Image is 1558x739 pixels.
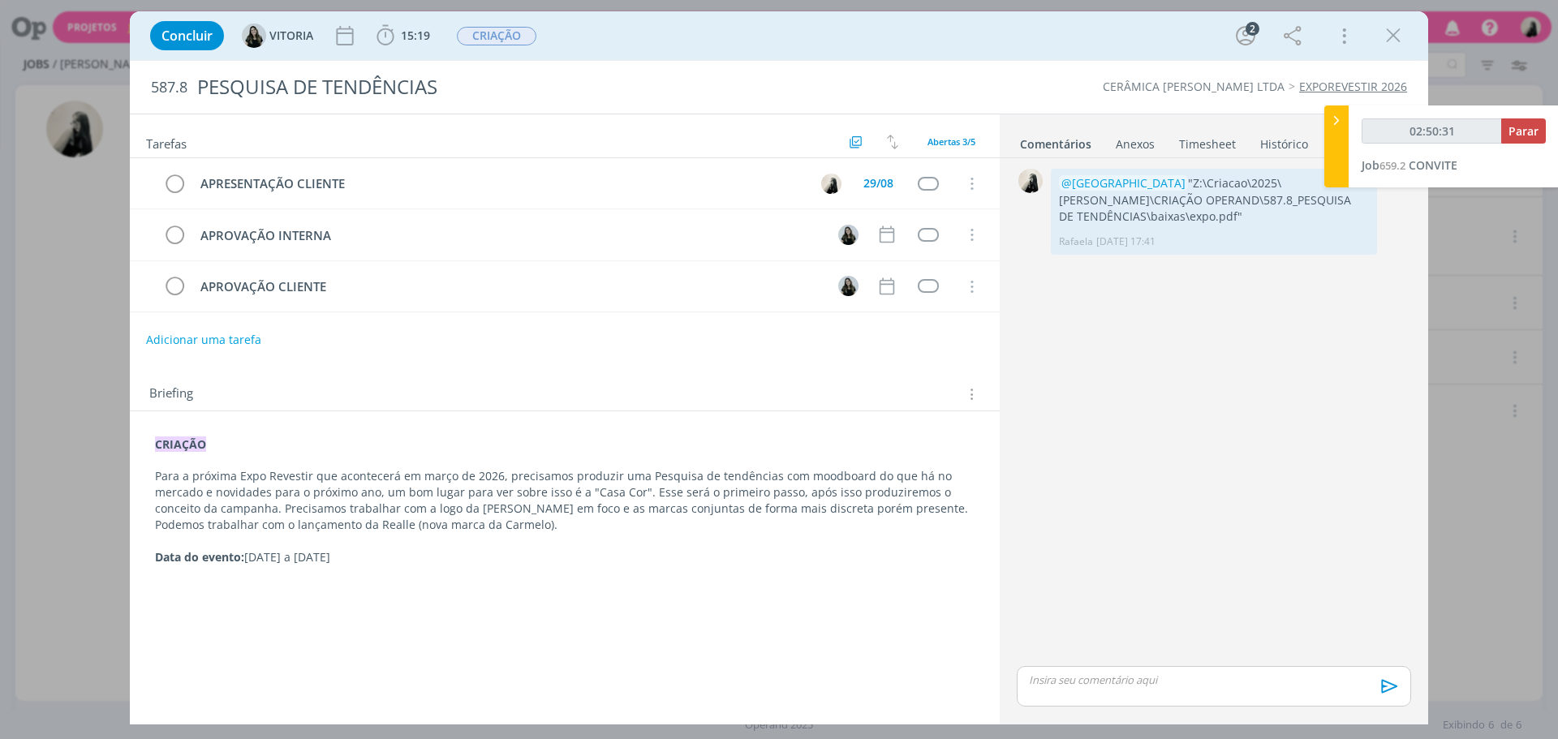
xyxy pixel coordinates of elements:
[863,178,893,189] div: 29/08
[1116,136,1155,153] div: Anexos
[1059,234,1093,249] p: Rafaela
[151,79,187,97] span: 587.8
[838,225,859,245] img: V
[838,276,859,296] img: V
[155,436,206,452] strong: CRIAÇÃO
[927,135,975,148] span: Abertas 3/5
[456,26,537,46] button: CRIAÇÃO
[1379,158,1405,173] span: 659.2
[1059,175,1369,225] p: "Z:\Criacao\2025\[PERSON_NAME]\CRIAÇÃO OPERAND\587.8_PESQUISA DE TENDÊNCIAS\baixas\expo.pdf"
[1233,23,1259,49] button: 2
[145,325,262,354] button: Adicionar uma tarefa
[887,135,898,149] img: arrow-down-up.svg
[401,28,430,43] span: 15:19
[1501,118,1546,144] button: Parar
[242,24,266,48] img: V
[1096,234,1156,249] span: [DATE] 17:41
[1259,129,1309,153] a: Histórico
[193,174,806,194] div: APRESENTAÇÃO CLIENTE
[155,549,244,565] strong: Data do evento:
[1246,22,1259,36] div: 2
[1178,129,1237,153] a: Timesheet
[1103,79,1285,94] a: CERÂMICA [PERSON_NAME] LTDA
[1019,129,1092,153] a: Comentários
[457,27,536,45] span: CRIAÇÃO
[146,132,187,152] span: Tarefas
[1409,157,1457,173] span: CONVITE
[269,30,313,41] span: VITORIA
[150,21,224,50] button: Concluir
[242,24,313,48] button: VVITORIA
[372,23,434,49] button: 15:19
[819,171,843,195] button: R
[821,174,841,194] img: R
[149,384,193,405] span: Briefing
[1509,123,1539,139] span: Parar
[155,549,975,565] p: [DATE] a [DATE]
[191,67,877,107] div: PESQUISA DE TENDÊNCIAS
[155,468,975,533] p: Para a próxima Expo Revestir que acontecerá em março de 2026, precisamos produzir uma Pesquisa de...
[1061,175,1186,191] span: @[GEOGRAPHIC_DATA]
[1362,157,1457,173] a: Job659.2CONVITE
[193,226,823,246] div: APROVAÇÃO INTERNA
[161,29,213,42] span: Concluir
[836,222,860,247] button: V
[1299,79,1407,94] a: EXPOREVESTIR 2026
[1018,169,1043,193] img: R
[193,277,823,297] div: APROVAÇÃO CLIENTE
[836,274,860,299] button: V
[130,11,1428,724] div: dialog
